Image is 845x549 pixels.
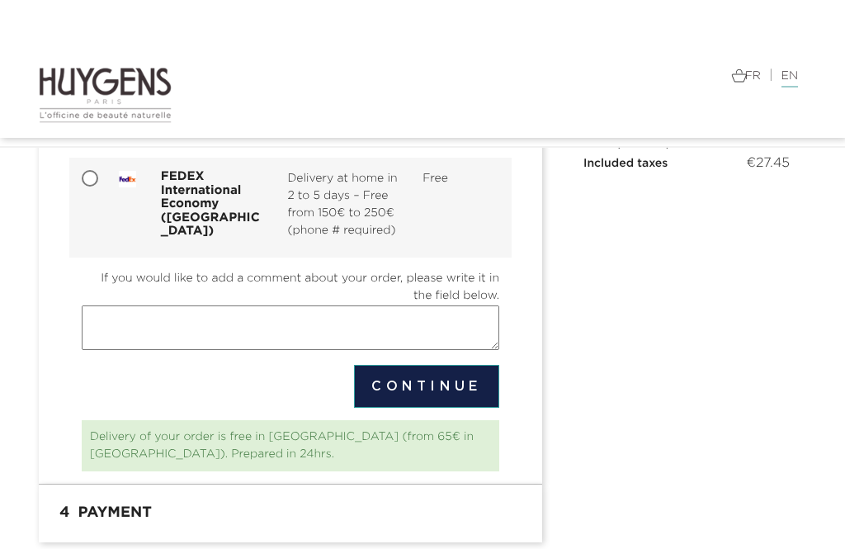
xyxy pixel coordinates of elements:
[51,497,530,530] h1: Payment
[90,431,474,460] span: Delivery of your order is free in [GEOGRAPHIC_DATA] (from 65€ in [GEOGRAPHIC_DATA]). Prepared in ...
[39,66,172,124] img: Huygens logo
[583,138,671,149] span: Total (tax incl.)
[354,365,499,408] button: Continue
[287,170,398,239] span: Delivery at home in 2 to 5 days – Free from 150€ to 250€ (phone # required)
[119,171,136,187] img: FEDEX International Economy (Europe)
[746,154,790,173] span: €27.45
[82,270,499,305] label: If you would like to add a comment about your order, please write it in the field below.
[583,173,790,199] iframe: PayPal Message 1
[422,173,448,184] span: Free
[161,170,263,239] span: FEDEX International Economy ([GEOGRAPHIC_DATA])
[583,158,668,169] span: Included taxes
[435,66,806,86] div: |
[51,497,78,530] span: 4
